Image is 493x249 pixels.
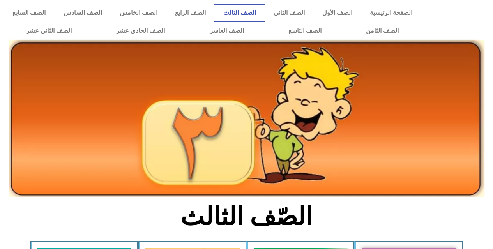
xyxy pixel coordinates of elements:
a: الصف السابع [4,4,55,22]
a: الصف الثامن [344,22,421,40]
a: الصف الثالث [214,4,265,22]
a: الصف الحادي عشر [94,22,187,40]
a: الصف الأول [313,4,361,22]
a: الصف السادس [55,4,111,22]
a: الصف الخامس [111,4,166,22]
a: الصفحة الرئيسية [361,4,421,22]
a: الصف العاشر [187,22,266,40]
a: الصف التاسع [266,22,344,40]
a: الصف الثاني [265,4,313,22]
h2: الصّف الثالث [118,201,375,232]
a: الصف الثاني عشر [4,22,94,40]
a: الصف الرابع [166,4,214,22]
